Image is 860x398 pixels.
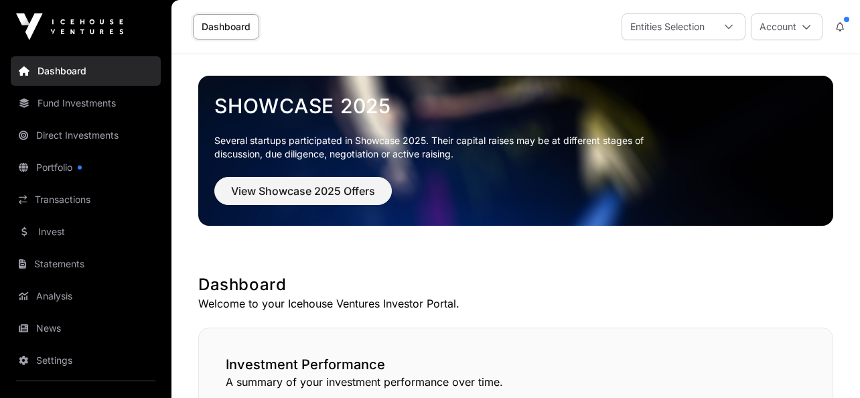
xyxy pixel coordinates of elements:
button: View Showcase 2025 Offers [214,177,392,205]
img: Showcase 2025 [198,76,833,226]
a: Dashboard [193,14,259,40]
a: Invest [11,217,161,247]
a: News [11,314,161,343]
h1: Dashboard [198,274,833,295]
a: Dashboard [11,56,161,86]
img: Icehouse Ventures Logo [16,13,123,40]
a: Transactions [11,185,161,214]
a: Settings [11,346,161,375]
a: View Showcase 2025 Offers [214,190,392,204]
a: Direct Investments [11,121,161,150]
iframe: Chat Widget [793,334,860,398]
div: Entities Selection [622,14,713,40]
a: Fund Investments [11,88,161,118]
button: Account [751,13,822,40]
p: A summary of your investment performance over time. [226,374,806,390]
p: Welcome to your Icehouse Ventures Investor Portal. [198,295,833,312]
a: Showcase 2025 [214,94,817,118]
a: Statements [11,249,161,279]
span: View Showcase 2025 Offers [231,183,375,199]
p: Several startups participated in Showcase 2025. Their capital raises may be at different stages o... [214,134,664,161]
a: Portfolio [11,153,161,182]
a: Analysis [11,281,161,311]
h2: Investment Performance [226,355,806,374]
